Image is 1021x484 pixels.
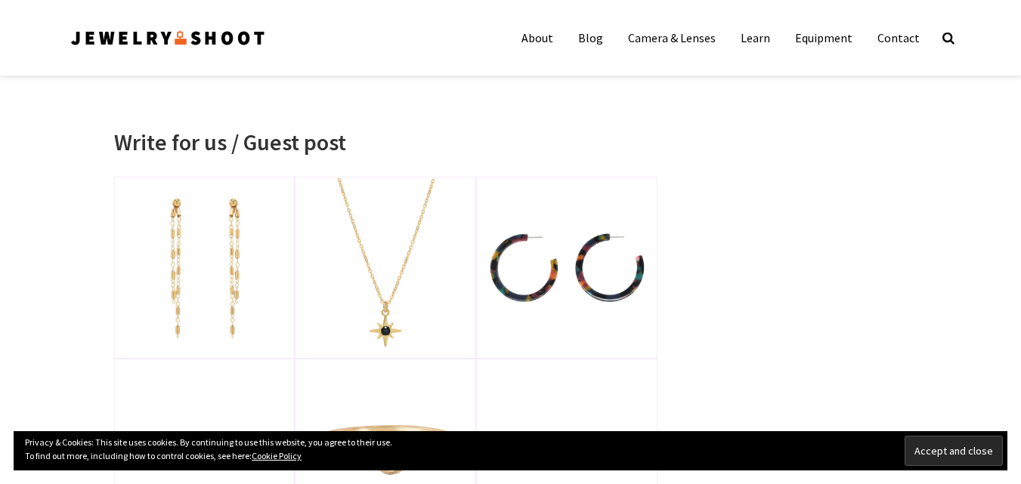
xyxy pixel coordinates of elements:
[567,23,614,53] a: Blog
[252,450,302,461] a: Cookie Policy
[69,26,267,50] img: Jewelry Photographer Bay Area - San Francisco | Nationwide via Mail
[905,436,1003,466] input: Accept and close
[114,128,658,156] h1: Write for us / Guest post
[784,23,864,53] a: Equipment
[729,23,781,53] a: Learn
[510,23,565,53] a: About
[617,23,727,53] a: Camera & Lenses
[866,23,931,53] a: Contact
[14,431,1007,470] div: Privacy & Cookies: This site uses cookies. By continuing to use this website, you agree to their ...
